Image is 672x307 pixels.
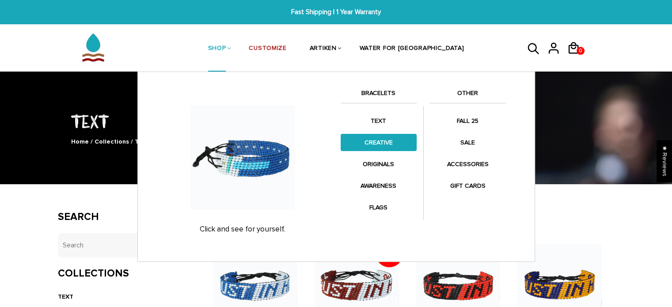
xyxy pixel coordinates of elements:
[430,112,506,129] a: FALL 25
[153,225,332,234] p: Click and see for yourself.
[341,112,417,129] a: TEXT
[91,138,93,145] span: /
[58,211,187,224] h3: Search
[430,177,506,194] a: GIFT CARDS
[58,267,187,280] h3: Collections
[58,109,615,133] h1: TEXT
[58,233,187,258] input: Search
[208,26,226,72] a: SHOP
[310,26,337,72] a: ARTIKEN
[341,88,417,103] a: BRACELETS
[207,7,465,17] span: Fast Shipping | 1 Year Warranty
[341,155,417,173] a: ORIGINALS
[567,57,587,59] a: 0
[341,134,417,151] a: CREATIVE
[71,138,89,145] a: Home
[58,293,73,300] a: TEXT
[430,155,506,173] a: ACCESSORIES
[360,26,464,72] a: WATER FOR [GEOGRAPHIC_DATA]
[131,138,133,145] span: /
[135,138,150,145] span: TEXT
[249,26,286,72] a: CUSTOMIZE
[430,134,506,151] a: SALE
[577,45,584,57] span: 0
[341,199,417,216] a: FLAGS
[95,138,129,145] a: Collections
[430,88,506,103] a: OTHER
[341,177,417,194] a: AWARENESS
[657,140,672,182] div: Click to open Judge.me floating reviews tab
